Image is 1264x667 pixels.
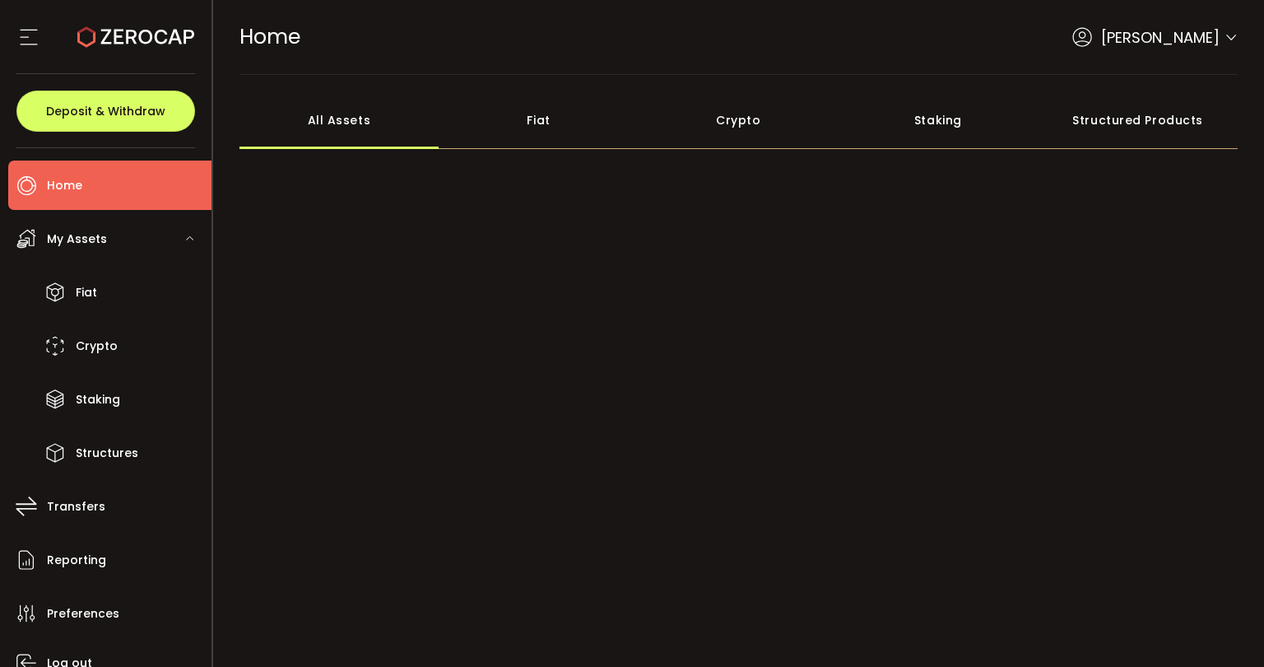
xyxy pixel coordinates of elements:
[47,227,107,251] span: My Assets
[239,91,439,149] div: All Assets
[1038,91,1238,149] div: Structured Products
[839,91,1039,149] div: Staking
[47,602,119,626] span: Preferences
[439,91,639,149] div: Fiat
[639,91,839,149] div: Crypto
[76,388,120,412] span: Staking
[1101,26,1220,49] span: [PERSON_NAME]
[46,105,165,117] span: Deposit & Withdraw
[76,281,97,305] span: Fiat
[76,334,118,358] span: Crypto
[76,441,138,465] span: Structures
[47,174,82,198] span: Home
[47,548,106,572] span: Reporting
[239,22,300,51] span: Home
[47,495,105,519] span: Transfers
[16,91,195,132] button: Deposit & Withdraw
